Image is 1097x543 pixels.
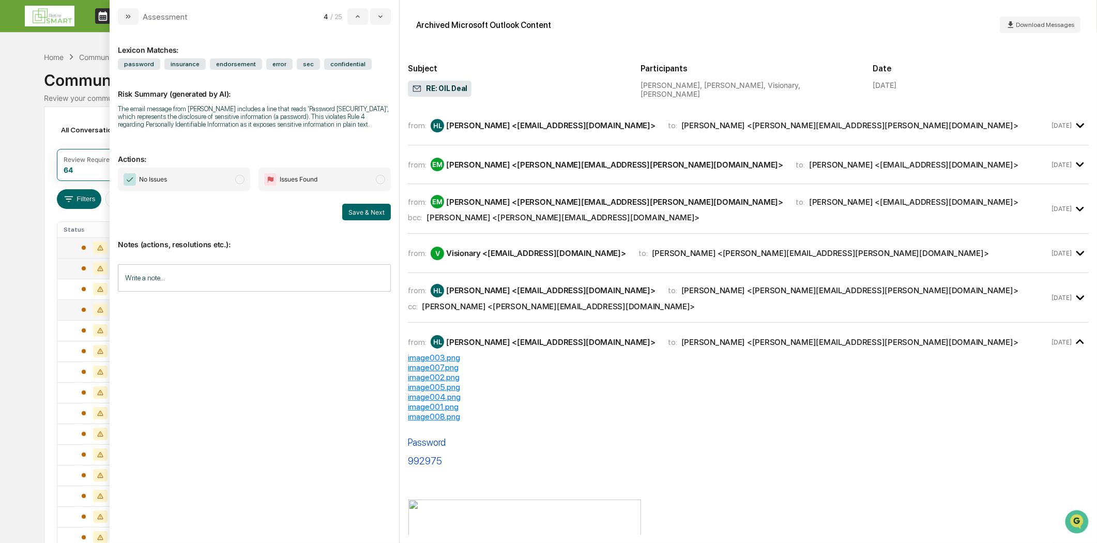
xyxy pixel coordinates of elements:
[75,131,83,140] div: 🗄️
[422,301,695,311] div: [PERSON_NAME] <[PERSON_NAME][EMAIL_ADDRESS][DOMAIN_NAME]>
[408,337,426,347] span: from:
[330,12,345,21] span: / 25
[408,120,426,130] span: from:
[796,160,805,170] span: to:
[85,130,128,141] span: Attestations
[681,285,1018,295] div: [PERSON_NAME] <[PERSON_NAME][EMAIL_ADDRESS][PERSON_NAME][DOMAIN_NAME]>
[118,77,391,98] p: Risk Summary (generated by AI):
[809,160,1018,170] div: [PERSON_NAME] <[EMAIL_ADDRESS][DOMAIN_NAME]>
[6,146,69,164] a: 🔎Data Lookup
[35,79,170,89] div: Start new chat
[44,63,1053,89] div: Communications Archive
[446,285,656,295] div: [PERSON_NAME] <[EMAIL_ADDRESS][DOMAIN_NAME]>
[280,174,317,185] span: Issues Found
[176,82,188,95] button: Start new chat
[64,165,73,174] div: 64
[1000,17,1080,33] button: Download Messages
[641,81,857,98] div: [PERSON_NAME], [PERSON_NAME], Visionary, [PERSON_NAME]
[408,353,1089,363] div: image003.png
[44,94,1053,102] div: Review your communication records across channels
[668,337,677,347] span: to:
[426,213,699,222] div: [PERSON_NAME] <[PERSON_NAME][EMAIL_ADDRESS][DOMAIN_NAME]>
[164,58,206,70] span: insurance
[873,81,896,89] div: [DATE]
[652,248,989,258] div: [PERSON_NAME] <[PERSON_NAME][EMAIL_ADDRESS][PERSON_NAME][DOMAIN_NAME]>
[408,412,1089,421] div: image008.png
[408,213,422,222] span: bcc:
[1052,205,1072,213] time: Tuesday, August 12, 2025 at 8:49:46 AM
[324,58,372,70] span: confidential
[408,402,1089,412] div: image001.png
[21,150,65,160] span: Data Lookup
[1052,249,1072,257] time: Wednesday, August 13, 2025 at 7:29:12 AM
[408,436,446,448] span: Password
[10,79,29,98] img: 1746055101610-c473b297-6a78-478c-a979-82029cc54cd1
[446,337,656,347] div: [PERSON_NAME] <[EMAIL_ADDRESS][DOMAIN_NAME]>
[264,173,277,186] img: Flag
[796,197,805,207] span: to:
[10,131,19,140] div: 🖐️
[35,89,131,98] div: We're available if you need us!
[44,53,64,62] div: Home
[297,58,320,70] span: sec
[408,363,1089,372] div: image007.png
[431,195,444,208] div: EM
[64,156,113,163] div: Review Required
[57,122,135,138] div: All Conversations
[143,12,188,22] div: Assessment
[118,58,160,70] span: password
[431,335,444,349] div: HL
[324,12,328,21] span: 4
[431,247,444,260] div: V
[431,158,444,171] div: EM
[668,285,677,295] span: to:
[139,174,167,185] span: No Issues
[412,84,467,94] span: RE: OIL Deal
[408,382,1089,392] div: image005.png
[446,197,783,207] div: [PERSON_NAME] <[PERSON_NAME][EMAIL_ADDRESS][PERSON_NAME][DOMAIN_NAME]>
[408,455,442,467] span: 992975
[446,248,626,258] div: Visionary <[EMAIL_ADDRESS][DOMAIN_NAME]>
[124,173,136,186] img: Checkmark
[10,22,188,38] p: How can we help?
[210,58,262,70] span: endorsement
[681,120,1018,130] div: [PERSON_NAME] <[PERSON_NAME][EMAIL_ADDRESS][PERSON_NAME][DOMAIN_NAME]>
[73,175,125,183] a: Powered byPylon
[118,33,391,54] div: Lexicon Matches:
[408,392,1089,402] div: image004.png
[408,285,426,295] span: from:
[408,301,418,311] span: cc:
[446,160,783,170] div: [PERSON_NAME] <[PERSON_NAME][EMAIL_ADDRESS][PERSON_NAME][DOMAIN_NAME]>
[408,197,426,207] span: from:
[266,58,293,70] span: error
[809,197,1018,207] div: [PERSON_NAME] <[EMAIL_ADDRESS][DOMAIN_NAME]>
[416,20,551,30] div: Archived Microsoft Outlook Content
[446,120,656,130] div: [PERSON_NAME] <[EMAIL_ADDRESS][DOMAIN_NAME]>
[1052,122,1072,129] time: Thursday, July 24, 2025 at 2:16:34 PM
[431,284,444,297] div: HL
[342,204,391,220] button: Save & Next
[57,222,131,237] th: Status
[638,248,648,258] span: to:
[1052,338,1072,346] time: Wednesday, September 24, 2025 at 8:39:36 AM
[408,372,1089,382] div: image002.png
[1064,509,1092,537] iframe: Open customer support
[408,64,624,73] h2: Subject
[873,64,1089,73] h2: Date
[1052,161,1072,169] time: Thursday, July 24, 2025 at 4:16:25 PM
[681,337,1018,347] div: [PERSON_NAME] <[PERSON_NAME][EMAIL_ADDRESS][PERSON_NAME][DOMAIN_NAME]>
[118,228,391,249] p: Notes (actions, resolutions etc.):
[408,248,426,258] span: from:
[668,120,677,130] span: to:
[408,160,426,170] span: from:
[118,142,391,163] p: Actions:
[71,126,132,145] a: 🗄️Attestations
[57,189,102,209] button: Filters
[1052,294,1072,301] time: Wednesday, September 24, 2025 at 8:39:03 AM
[79,53,163,62] div: Communications Archive
[21,130,67,141] span: Preclearance
[103,175,125,183] span: Pylon
[6,126,71,145] a: 🖐️Preclearance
